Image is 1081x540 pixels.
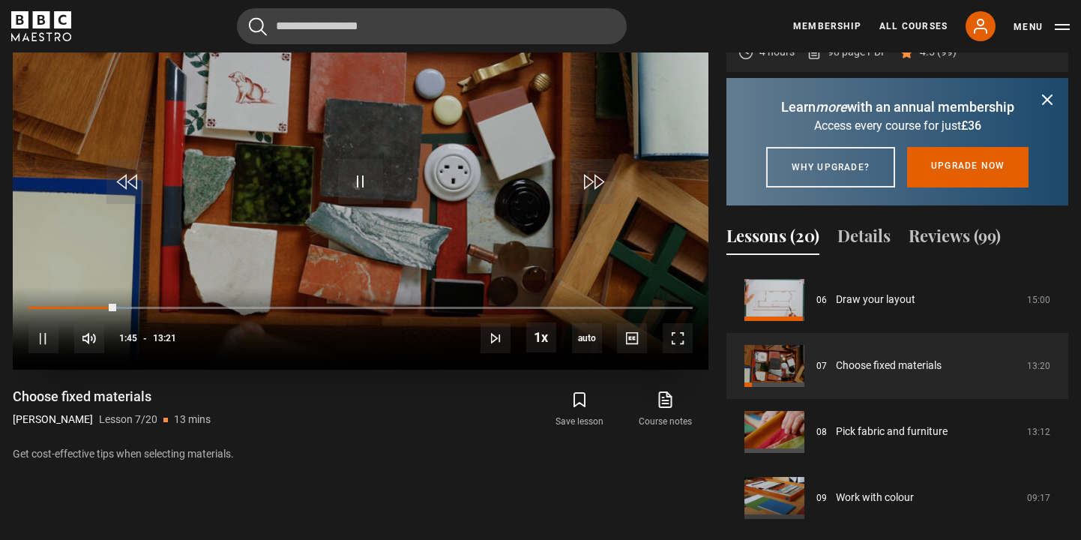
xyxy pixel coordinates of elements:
a: Choose fixed materials [836,358,942,373]
div: Progress Bar [28,307,693,310]
span: - [143,333,147,343]
button: Playback Rate [526,322,556,352]
a: Work with colour [836,490,914,505]
button: Fullscreen [663,323,693,353]
i: more [816,99,847,115]
button: Pause [28,323,58,353]
svg: BBC Maestro [11,11,71,41]
a: Why upgrade? [766,147,895,187]
input: Search [237,8,627,44]
p: Learn with an annual membership [744,97,1050,117]
p: 13 mins [174,412,211,427]
button: Submit the search query [249,17,267,36]
a: All Courses [879,19,948,33]
button: Toggle navigation [1014,19,1070,34]
span: auto [572,323,602,353]
span: £36 [961,118,981,133]
a: Membership [793,19,861,33]
p: Lesson 7/20 [99,412,157,427]
a: Upgrade now [907,147,1029,187]
button: Details [837,223,891,255]
h1: Choose fixed materials [13,388,211,406]
button: Next Lesson [481,323,511,353]
span: 13:21 [153,325,176,352]
p: Get cost-effective tips when selecting materials. [13,446,708,462]
button: Lessons (20) [726,223,819,255]
button: Mute [74,323,104,353]
button: Captions [617,323,647,353]
div: Current quality: 720p [572,323,602,353]
a: Draw your layout [836,292,915,307]
span: 1:45 [119,325,137,352]
a: Course notes [623,388,708,431]
button: Reviews (99) [909,223,1001,255]
button: Save lesson [537,388,622,431]
a: Pick fabric and furniture [836,424,948,439]
p: [PERSON_NAME] [13,412,93,427]
p: Access every course for just [744,117,1050,135]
